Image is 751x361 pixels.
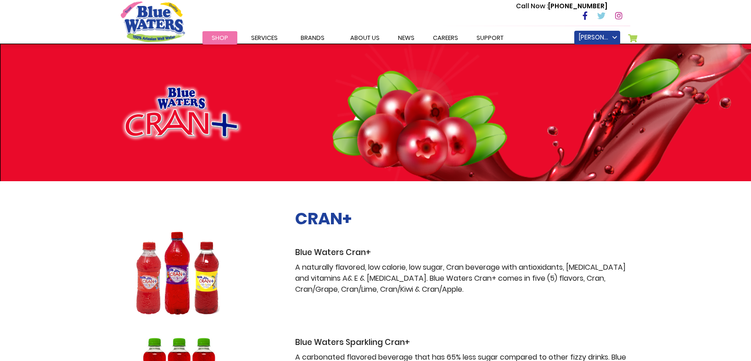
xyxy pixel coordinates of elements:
[295,262,630,295] p: A naturally flavored, low calorie, low sugar, Cran beverage with antioxidants, [MEDICAL_DATA] and...
[212,33,228,42] span: Shop
[295,248,630,257] h3: Blue Waters Cran+
[341,31,389,44] a: about us
[516,1,607,11] p: [PHONE_NUMBER]
[295,338,630,347] h3: Blue Waters Sparkling Cran+
[295,209,630,228] h2: CRAN+
[389,31,424,44] a: News
[516,1,548,11] span: Call Now :
[301,33,325,42] span: Brands
[574,31,620,44] a: [PERSON_NAME]
[467,31,513,44] a: support
[251,33,278,42] span: Services
[424,31,467,44] a: careers
[121,1,185,42] a: store logo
